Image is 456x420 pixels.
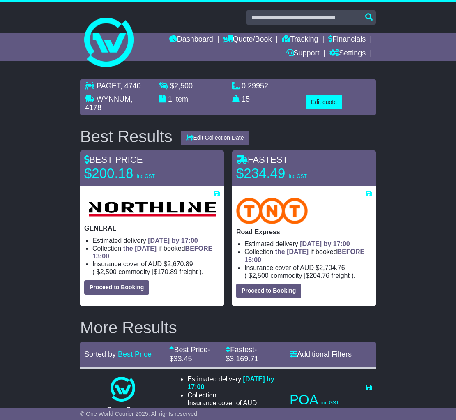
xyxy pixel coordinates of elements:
span: 2,500 [252,272,269,279]
a: Settings [329,47,366,61]
span: 2,670.89 [167,261,193,268]
img: One World Courier: Same Day Nationwide(quotes take 0.5-1 hour) [111,377,135,402]
span: if booked [244,248,364,263]
span: 170.89 [157,268,177,275]
a: Tracking [282,33,318,47]
span: | [304,272,306,279]
span: FASTEST [236,155,288,165]
span: [DATE] by 17:00 [300,240,350,247]
a: Quote/Book [223,33,272,47]
h2: More Results [80,318,376,337]
li: Estimated delivery [92,237,220,245]
span: , 4740 [120,82,141,90]
p: POA [290,392,372,408]
span: the [DATE] [123,245,157,252]
span: - $ [169,346,210,363]
span: [DATE] by 17:00 [148,237,198,244]
span: 204.76 [309,272,329,279]
a: Financials [328,33,366,47]
li: Collection [187,391,280,399]
span: 13:00 [92,253,109,260]
span: BEFORE [337,248,365,255]
li: Estimated delivery [244,240,372,248]
span: $ $ [246,272,351,279]
span: Sorted by [84,350,116,358]
span: 2,505.5 [191,407,213,414]
a: Fastest- $3,169.71 [226,346,258,363]
span: 15:00 [244,256,261,263]
span: | [152,268,154,275]
span: Insurance cover of AUD $ [244,264,345,272]
span: the [DATE] [275,248,309,255]
p: Road Express [236,228,372,236]
span: 33.45 [173,355,192,363]
span: 1 [168,95,172,103]
span: 2,704.76 [319,264,345,271]
span: if booked [92,245,212,260]
a: Best Price [118,350,152,358]
p: $234.49 [236,165,339,182]
button: Edit Collection Date [181,131,249,145]
span: 3,169.71 [230,355,258,363]
span: BEST PRICE [84,155,143,165]
span: ( ). [244,272,355,279]
img: TNT Domestic: Road Express [236,198,308,224]
div: Best Results [76,127,177,145]
span: Insurance cover of AUD $ [92,260,193,268]
span: BEFORE [185,245,213,252]
button: Edit quote [306,95,342,109]
span: Insurance cover of AUD $ [187,399,280,415]
span: Commodity [118,268,150,275]
span: 15 [242,95,250,103]
a: Best Price- $33.45 [169,346,210,363]
li: Estimated delivery [187,375,280,391]
span: item [174,95,188,103]
span: Freight [331,272,349,279]
a: Dashboard [169,33,213,47]
span: 2,500 [174,82,193,90]
span: WYNNUM [97,95,131,103]
a: Additional Filters [290,350,352,358]
span: © One World Courier 2025. All rights reserved. [80,411,199,417]
span: inc GST [321,400,339,406]
a: Support [286,47,320,61]
span: ( ). [92,268,203,276]
span: [DATE] by 17:00 [187,376,274,390]
span: inc GST [137,173,154,179]
button: Proceed to Booking [84,280,149,295]
span: 2,500 [100,268,117,275]
span: Freight [179,268,197,275]
span: inc GST [289,173,306,179]
span: PAGET [97,82,120,90]
p: $200.18 [84,165,187,182]
span: , 4178 [85,95,133,112]
span: 0.29952 [242,82,268,90]
button: Proceed to Booking [236,284,301,298]
p: GENERAL [84,224,220,232]
li: Collection [92,245,220,260]
span: $ [170,82,193,90]
li: Collection [244,248,372,263]
img: Northline Distribution: GENERAL [84,198,220,220]
span: $ $ [94,268,199,275]
span: - $ [226,346,258,363]
span: Commodity [270,272,302,279]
